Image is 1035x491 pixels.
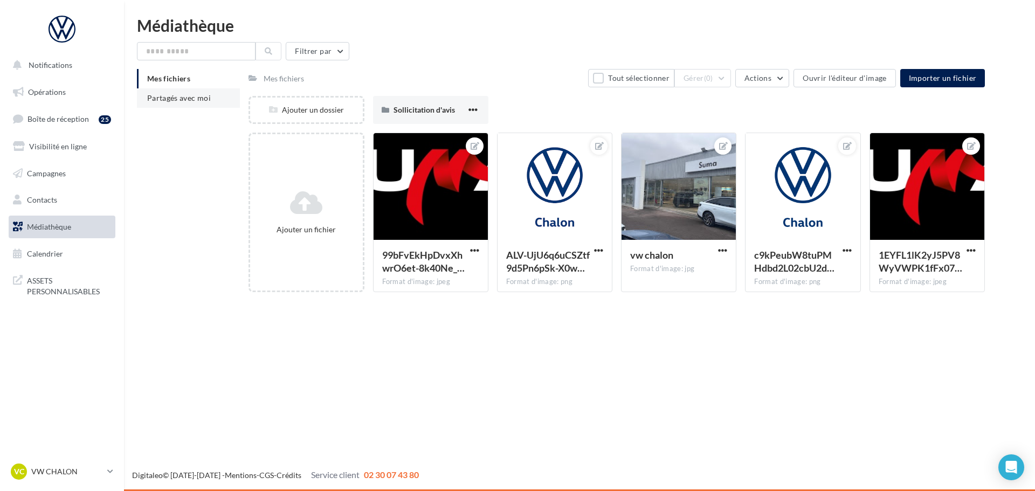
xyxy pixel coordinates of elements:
div: Format d'image: jpeg [382,277,479,287]
div: 25 [99,115,111,124]
a: Visibilité en ligne [6,135,118,158]
span: Contacts [27,195,57,204]
div: Ajouter un dossier [250,105,362,115]
span: Actions [744,73,771,82]
span: ALV-UjU6q6uCSZtf9d5Pn6pSk-X0wtOhVwut3u6hmuh2wcx42vessgYI [506,249,590,274]
span: vw chalon [630,249,673,261]
a: Crédits [277,471,301,480]
button: Gérer(0) [674,69,731,87]
a: Médiathèque [6,216,118,238]
div: Médiathèque [137,17,1022,33]
a: Mentions [225,471,257,480]
span: c9kPeubW8tuPMHdbd2L02cbU2d8hmiJgFh9ew43NLDmKkV8nbBwHQi8hbUGX6SjbfpLmNAa570RrSkV0oQ=s0 [754,249,834,274]
span: Calendrier [27,249,63,258]
div: Format d'image: jpeg [879,277,976,287]
span: Notifications [29,60,72,70]
span: Service client [311,469,360,480]
span: Visibilité en ligne [29,142,87,151]
a: Contacts [6,189,118,211]
span: Campagnes [27,168,66,177]
button: Filtrer par [286,42,349,60]
span: 02 30 07 43 80 [364,469,419,480]
button: Ouvrir l'éditeur d'image [793,69,895,87]
button: Importer un fichier [900,69,985,87]
div: Open Intercom Messenger [998,454,1024,480]
a: Opérations [6,81,118,103]
a: ASSETS PERSONNALISABLES [6,269,118,301]
div: Mes fichiers [264,73,304,84]
span: Partagés avec moi [147,93,211,102]
span: Boîte de réception [27,114,89,123]
button: Tout sélectionner [588,69,674,87]
a: Calendrier [6,243,118,265]
a: Digitaleo [132,471,163,480]
span: Opérations [28,87,66,96]
span: © [DATE]-[DATE] - - - [132,471,419,480]
a: VC VW CHALON [9,461,115,482]
a: Campagnes [6,162,118,185]
span: 1EYFL1lK2yJ5PV8WyVWPK1fFx07KsogsyYBO0xUXMwEq8s8ucpDfkrmfiaDgJNdjFqv3k10Vbcz03Xuc7A=s0 [879,249,962,274]
div: Ajouter un fichier [254,224,358,235]
a: Boîte de réception25 [6,107,118,130]
a: CGS [259,471,274,480]
span: Mes fichiers [147,74,190,83]
span: ASSETS PERSONNALISABLES [27,273,111,296]
span: 99bFvEkHpDvxXhwrO6et-8k40Ne_Z-bcbm-QFv91Fm-giQuoe0XtuxUE7MPETYVeaz5NaTsERWxCrP-p-Q=s0 [382,249,465,274]
div: Format d'image: jpg [630,264,727,274]
button: Actions [735,69,789,87]
div: Format d'image: png [754,277,851,287]
span: Importer un fichier [909,73,977,82]
div: Format d'image: png [506,277,603,287]
span: (0) [704,74,713,82]
button: Notifications [6,54,113,77]
span: Médiathèque [27,222,71,231]
p: VW CHALON [31,466,103,477]
span: VC [14,466,24,477]
span: Sollicitation d'avis [394,105,455,114]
